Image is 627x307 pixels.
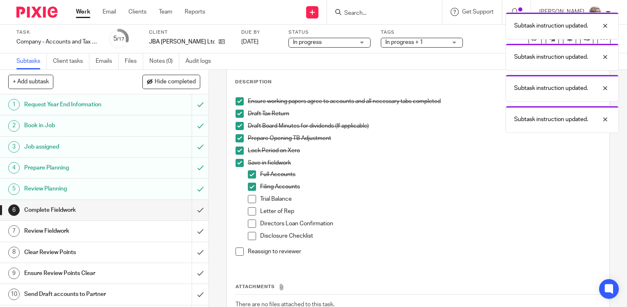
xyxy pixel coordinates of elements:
p: Full Accounts [260,170,601,179]
button: Hide completed [142,75,200,89]
a: Emails [96,53,119,69]
div: 3 [8,141,20,153]
a: Client tasks [53,53,89,69]
p: Draft Tax Return [248,110,601,118]
p: Ensure working papers agree to accounts and all necessary tabs completed [248,97,601,105]
label: Client [149,29,231,36]
div: 10 [8,289,20,300]
a: Files [125,53,143,69]
div: 5 [113,34,124,44]
a: Team [159,8,172,16]
small: /17 [117,37,124,41]
p: Letter of Rep [260,207,601,215]
div: 5 [8,183,20,195]
p: Lock Period on Xero [248,147,601,155]
h1: Request Year End Information [24,99,130,111]
label: Task [16,29,98,36]
a: Work [76,8,90,16]
label: Due by [241,29,278,36]
div: 1 [8,99,20,110]
span: [DATE] [241,39,259,45]
h1: Send Draft accounts to Partner [24,288,130,300]
p: Subtask instruction updated. [514,22,588,30]
h1: Job assigned [24,141,130,153]
h1: Clear Review Points [24,246,130,259]
h1: Review Planning [24,183,130,195]
img: pic.png [588,6,602,19]
div: 8 [8,247,20,258]
a: Subtasks [16,53,47,69]
label: Status [288,29,371,36]
h1: Complete Fieldwork [24,204,130,216]
p: Save in fieldwork [248,159,601,167]
div: Company - Accounts and Tax Preparation [16,38,98,46]
p: Trial Balance [260,195,601,203]
p: Description [235,79,272,85]
div: 6 [8,204,20,216]
p: Subtask instruction updated. [514,115,588,124]
h1: Ensure Review Points Clear [24,267,130,280]
p: Directors Loan Confirmation [260,220,601,228]
h1: Review Fieldwork [24,225,130,237]
p: Subtask instruction updated. [514,53,588,61]
p: Filing Accounts [260,183,601,191]
p: Draft Board Minutes for dividends (If applicable) [248,122,601,130]
h1: Book in Job [24,119,130,132]
p: Disclosure Checklist [260,232,601,240]
p: JBA [PERSON_NAME] Ltd [149,38,215,46]
span: Hide completed [155,79,196,85]
a: Notes (0) [149,53,179,69]
div: 4 [8,162,20,174]
div: 7 [8,225,20,237]
a: Clients [128,8,146,16]
div: 2 [8,120,20,132]
div: 9 [8,268,20,279]
a: Email [103,8,116,16]
button: + Add subtask [8,75,53,89]
span: In progress [293,39,322,45]
p: Prepare Opening TB Adjustment [248,134,601,142]
h1: Prepare Planning [24,162,130,174]
a: Reports [185,8,205,16]
img: Pixie [16,7,57,18]
p: Reassign to reviewer [248,247,601,256]
span: Attachments [236,284,275,289]
a: Audit logs [185,53,217,69]
p: Subtask instruction updated. [514,84,588,92]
